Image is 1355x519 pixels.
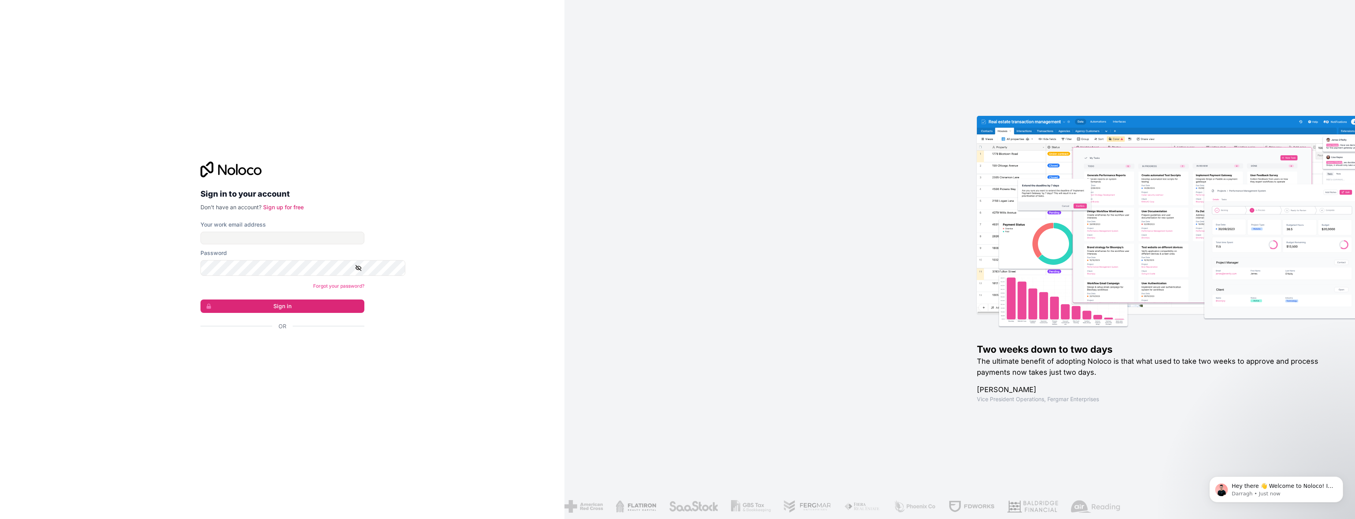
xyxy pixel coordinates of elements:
label: Password [200,249,227,257]
img: /assets/airreading-FwAmRzSr.png [1069,500,1119,513]
h1: Two weeks down to two days [977,343,1330,356]
img: /assets/fiera-fwj2N5v4.png [843,500,880,513]
img: /assets/flatiron-C8eUkumj.png [614,500,655,513]
a: Forgot your password? [313,283,364,289]
img: /assets/saastock-C6Zbiodz.png [667,500,717,513]
img: /assets/baldridge-DxmPIwAm.png [1006,500,1057,513]
iframe: Sign in with Google Button [197,339,362,356]
span: Or [278,322,286,330]
input: Password [200,260,405,276]
h1: [PERSON_NAME] [977,384,1330,395]
h2: Sign in to your account [200,187,364,201]
h2: The ultimate benefit of adopting Noloco is that what used to take two weeks to approve and proces... [977,356,1330,378]
img: /assets/gbstax-C-GtDUiK.png [729,500,770,513]
img: /assets/american-red-cross-BAupjrZR.png [563,500,601,513]
button: Sign in [200,299,364,313]
img: /assets/fdworks-Bi04fVtw.png [947,500,993,513]
iframe: Intercom notifications message [1197,460,1355,515]
img: /assets/fergmar-CudnrXN5.png [782,500,830,513]
img: /assets/phoenix-BREaitsQ.png [892,500,935,513]
a: Sign up for free [263,204,304,210]
span: Don't have an account? [200,204,262,210]
input: Email address [200,232,364,244]
h1: Vice President Operations , Fergmar Enterprises [977,395,1330,403]
label: Your work email address [200,221,266,229]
